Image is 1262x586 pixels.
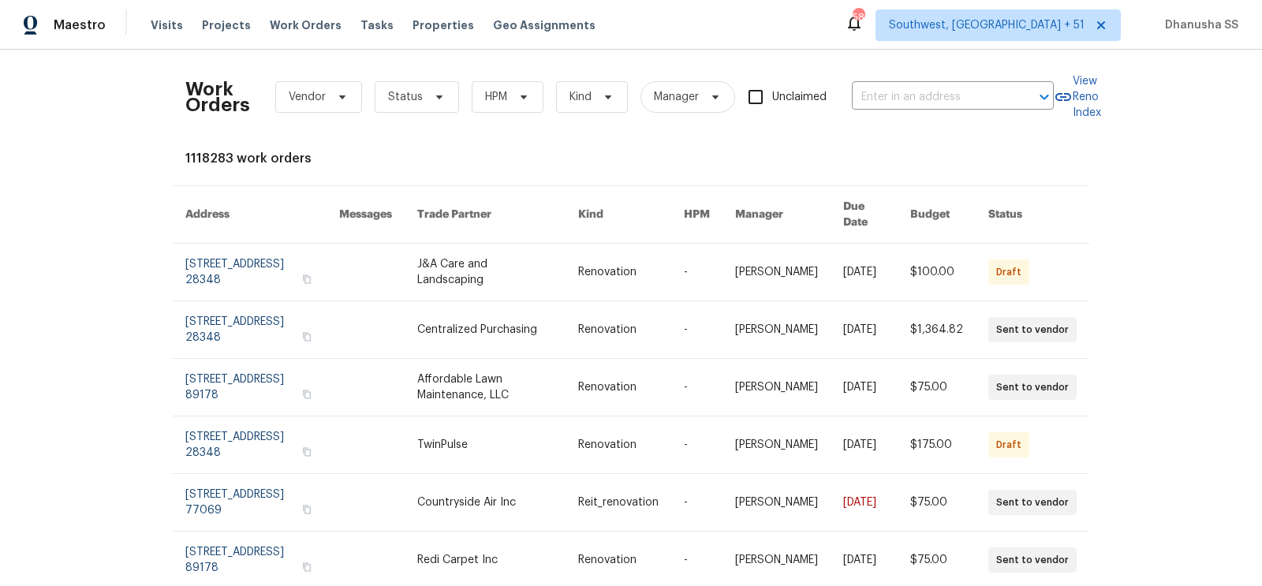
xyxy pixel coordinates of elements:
[405,186,566,244] th: Trade Partner
[300,502,314,517] button: Copy Address
[185,81,250,113] h2: Work Orders
[654,89,699,105] span: Manager
[493,17,596,33] span: Geo Assignments
[722,416,831,474] td: [PERSON_NAME]
[671,474,722,532] td: -
[405,416,566,474] td: TwinPulse
[889,17,1085,33] span: Southwest, [GEOGRAPHIC_DATA] + 51
[722,186,831,244] th: Manager
[413,17,474,33] span: Properties
[722,244,831,301] td: [PERSON_NAME]
[1033,86,1055,108] button: Open
[405,244,566,301] td: J&A Care and Landscaping
[360,20,394,31] span: Tasks
[289,89,326,105] span: Vendor
[722,301,831,359] td: [PERSON_NAME]
[671,416,722,474] td: -
[300,272,314,286] button: Copy Address
[300,387,314,401] button: Copy Address
[405,474,566,532] td: Countryside Air Inc
[722,359,831,416] td: [PERSON_NAME]
[671,244,722,301] td: -
[566,474,671,532] td: Reit_renovation
[327,186,405,244] th: Messages
[185,151,1077,166] div: 1118283 work orders
[566,244,671,301] td: Renovation
[566,416,671,474] td: Renovation
[405,301,566,359] td: Centralized Purchasing
[898,186,976,244] th: Budget
[772,89,827,106] span: Unclaimed
[300,445,314,459] button: Copy Address
[300,560,314,574] button: Copy Address
[300,330,314,344] button: Copy Address
[569,89,592,105] span: Kind
[405,359,566,416] td: Affordable Lawn Maintenance, LLC
[831,186,897,244] th: Due Date
[722,474,831,532] td: [PERSON_NAME]
[173,186,327,244] th: Address
[270,17,342,33] span: Work Orders
[485,89,507,105] span: HPM
[671,301,722,359] td: -
[1159,17,1238,33] span: Dhanusha SS
[566,186,671,244] th: Kind
[671,359,722,416] td: -
[566,359,671,416] td: Renovation
[852,85,1010,110] input: Enter in an address
[54,17,106,33] span: Maestro
[202,17,251,33] span: Projects
[566,301,671,359] td: Renovation
[976,186,1089,244] th: Status
[853,9,864,25] div: 588
[388,89,423,105] span: Status
[151,17,183,33] span: Visits
[1054,73,1101,121] a: View Reno Index
[671,186,722,244] th: HPM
